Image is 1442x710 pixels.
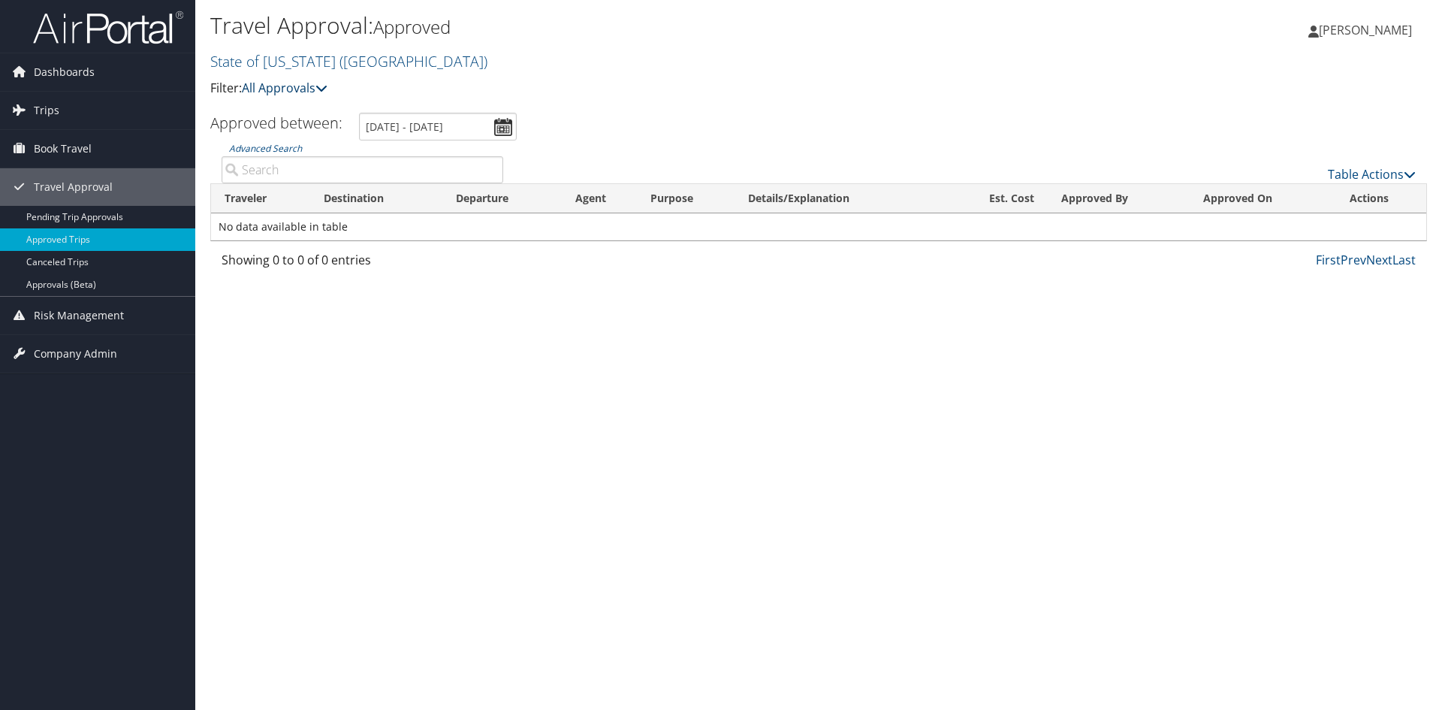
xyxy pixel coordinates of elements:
[210,113,342,133] h3: Approved between:
[562,184,637,213] th: Agent
[1308,8,1427,53] a: [PERSON_NAME]
[34,335,117,373] span: Company Admin
[242,80,327,96] a: All Approvals
[1366,252,1392,268] a: Next
[1328,166,1416,183] a: Table Actions
[373,14,451,39] small: Approved
[222,251,503,276] div: Showing 0 to 0 of 0 entries
[211,184,310,213] th: Traveler: activate to sort column ascending
[211,213,1426,240] td: No data available in table
[442,184,562,213] th: Departure: activate to sort column ascending
[34,53,95,91] span: Dashboards
[947,184,1048,213] th: Est. Cost: activate to sort column ascending
[1048,184,1190,213] th: Approved By: activate to sort column ascending
[1316,252,1341,268] a: First
[34,297,124,334] span: Risk Management
[210,51,491,71] a: State of [US_STATE] ([GEOGRAPHIC_DATA])
[210,10,1021,41] h1: Travel Approval:
[34,168,113,206] span: Travel Approval
[1319,22,1412,38] span: [PERSON_NAME]
[1341,252,1366,268] a: Prev
[210,79,1021,98] p: Filter:
[1336,184,1426,213] th: Actions
[34,92,59,129] span: Trips
[1392,252,1416,268] a: Last
[310,184,443,213] th: Destination: activate to sort column ascending
[33,10,183,45] img: airportal-logo.png
[34,130,92,168] span: Book Travel
[637,184,735,213] th: Purpose
[359,113,517,140] input: [DATE] - [DATE]
[735,184,947,213] th: Details/Explanation
[229,142,302,155] a: Advanced Search
[1190,184,1335,213] th: Approved On: activate to sort column ascending
[222,156,503,183] input: Advanced Search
